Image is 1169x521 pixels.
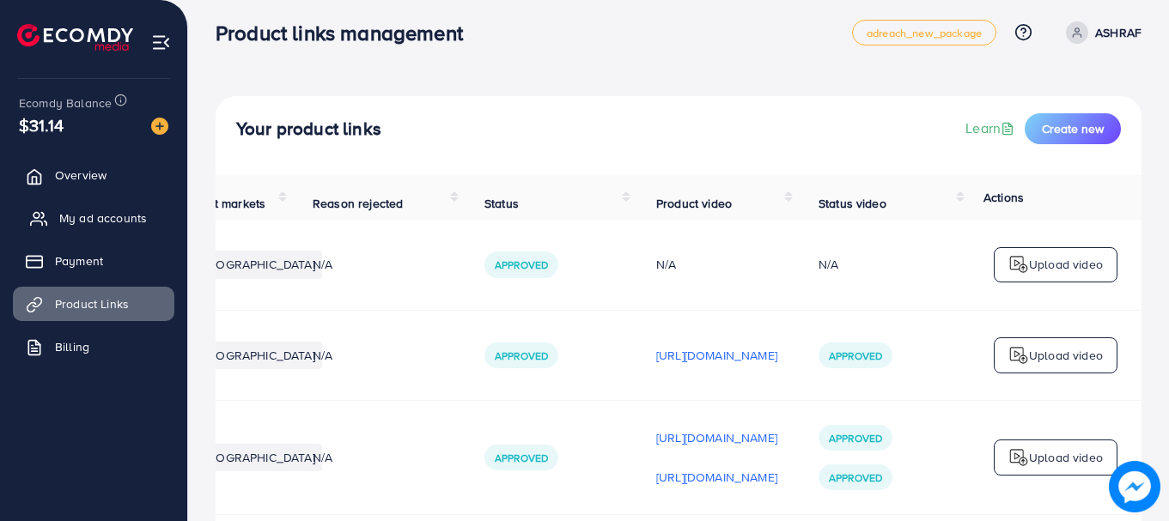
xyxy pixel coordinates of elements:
span: Approved [495,257,548,272]
a: Billing [13,330,174,364]
p: Upload video [1029,447,1103,468]
img: image [151,118,168,135]
button: Create new [1025,113,1121,144]
a: Learn [965,118,1018,138]
span: Create new [1042,120,1104,137]
p: ASHRAF [1095,22,1142,43]
a: Overview [13,158,174,192]
span: Overview [55,167,107,184]
div: N/A [656,256,777,273]
span: Target markets [184,195,265,212]
a: adreach_new_package [852,20,996,45]
li: [GEOGRAPHIC_DATA] [191,251,322,278]
img: logo [1008,345,1029,366]
a: My ad accounts [13,201,174,235]
a: Payment [13,244,174,278]
img: menu [151,33,171,52]
a: Product Links [13,287,174,321]
p: [URL][DOMAIN_NAME] [656,427,777,448]
p: [URL][DOMAIN_NAME] [656,345,777,366]
span: Product Links [55,295,129,312]
li: [GEOGRAPHIC_DATA] [191,342,322,369]
span: Billing [55,338,89,355]
p: Upload video [1029,254,1103,275]
span: Approved [829,431,882,445]
span: Product video [656,195,732,212]
h3: Product links management [216,21,477,45]
span: Approved [495,451,548,465]
img: logo [17,24,133,51]
span: Approved [495,348,548,363]
span: Status video [819,195,886,212]
li: [GEOGRAPHIC_DATA] [191,444,322,471]
span: Status [484,195,519,212]
a: ASHRAF [1059,21,1142,44]
span: My ad accounts [59,209,147,227]
span: Approved [829,470,882,485]
span: N/A [313,256,332,273]
span: $31.14 [19,112,64,137]
span: N/A [313,347,332,364]
span: adreach_new_package [867,27,982,39]
span: Approved [829,348,882,363]
img: logo [1008,254,1029,275]
p: Upload video [1029,345,1103,366]
p: [URL][DOMAIN_NAME] [656,467,777,488]
span: Reason rejected [313,195,403,212]
span: Ecomdy Balance [19,94,112,112]
div: N/A [819,256,838,273]
h4: Your product links [236,118,381,140]
img: image [1109,461,1160,512]
span: Actions [983,189,1024,206]
span: Payment [55,252,103,270]
span: N/A [313,449,332,466]
img: logo [1008,447,1029,468]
